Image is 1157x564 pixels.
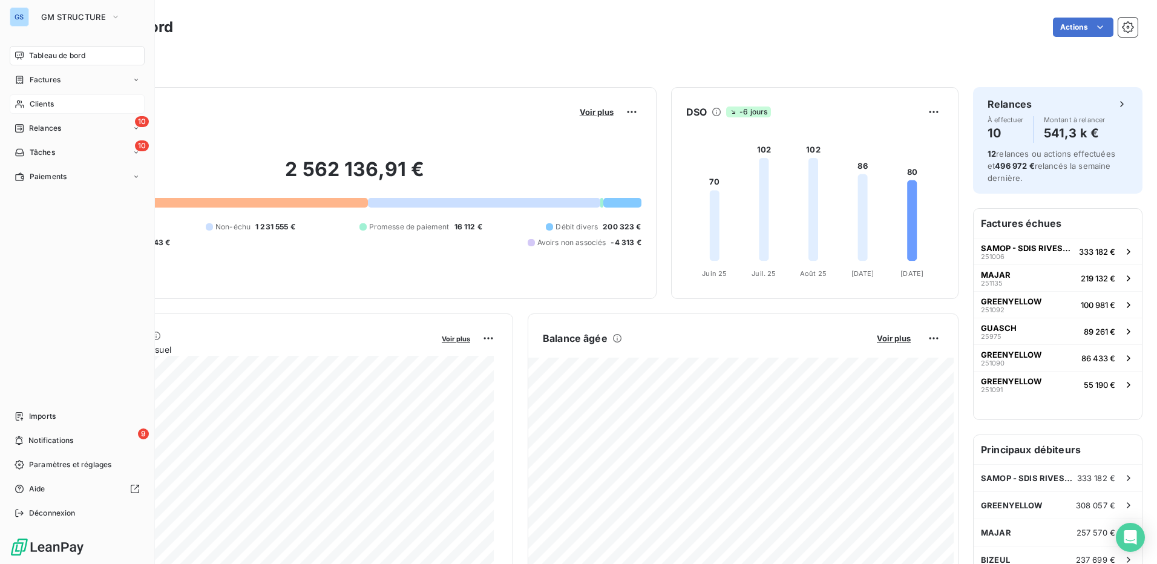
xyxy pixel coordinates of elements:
[988,123,1024,143] h4: 10
[1116,523,1145,552] div: Open Intercom Messenger
[68,157,641,194] h2: 2 562 136,91 €
[576,107,617,117] button: Voir plus
[974,238,1142,264] button: SAMOP - SDIS RIVESALTES251006333 182 €
[981,528,1011,537] span: MAJAR
[981,243,1074,253] span: SAMOP - SDIS RIVESALTES
[702,269,727,278] tspan: Juin 25
[30,99,54,110] span: Clients
[974,344,1142,371] button: GREENYELLOW25109086 433 €
[10,7,29,27] div: GS
[10,479,145,499] a: Aide
[1044,123,1106,143] h4: 541,3 k €
[1077,473,1115,483] span: 333 182 €
[981,297,1041,306] span: GREENYELLOW
[988,149,996,159] span: 12
[1053,18,1113,37] button: Actions
[988,149,1115,183] span: relances ou actions effectuées et relancés la semaine dernière.
[438,333,474,344] button: Voir plus
[988,116,1024,123] span: À effectuer
[981,323,1017,333] span: GUASCH
[215,221,251,232] span: Non-échu
[543,331,608,346] h6: Balance âgée
[29,459,111,470] span: Paramètres et réglages
[442,335,470,343] span: Voir plus
[726,107,771,117] span: -6 jours
[981,359,1005,367] span: 251090
[1044,116,1106,123] span: Montant à relancer
[851,269,874,278] tspan: [DATE]
[981,253,1005,260] span: 251006
[1076,500,1115,510] span: 308 057 €
[974,291,1142,318] button: GREENYELLOW251092100 981 €
[1084,327,1115,336] span: 89 261 €
[988,97,1032,111] h6: Relances
[686,105,707,119] h6: DSO
[10,537,85,557] img: Logo LeanPay
[981,270,1011,280] span: MAJAR
[752,269,776,278] tspan: Juil. 25
[611,237,641,248] span: -4 313 €
[981,500,1043,510] span: GREENYELLOW
[1084,380,1115,390] span: 55 190 €
[135,116,149,127] span: 10
[30,147,55,158] span: Tâches
[981,386,1003,393] span: 251091
[135,140,149,151] span: 10
[1081,353,1115,363] span: 86 433 €
[974,318,1142,344] button: GUASCH2597589 261 €
[974,435,1142,464] h6: Principaux débiteurs
[974,371,1142,398] button: GREENYELLOW25109155 190 €
[603,221,641,232] span: 200 323 €
[29,411,56,422] span: Imports
[1081,274,1115,283] span: 219 132 €
[29,508,76,519] span: Déconnexion
[41,12,106,22] span: GM STRUCTURE
[255,221,295,232] span: 1 231 555 €
[981,473,1077,483] span: SAMOP - SDIS RIVESALTES
[974,264,1142,291] button: MAJAR251135219 132 €
[537,237,606,248] span: Avoirs non associés
[995,161,1034,171] span: 496 972 €
[981,306,1005,313] span: 251092
[369,221,450,232] span: Promesse de paiement
[974,209,1142,238] h6: Factures échues
[900,269,923,278] tspan: [DATE]
[981,280,1003,287] span: 251135
[138,428,149,439] span: 9
[28,435,73,446] span: Notifications
[580,107,614,117] span: Voir plus
[68,343,433,356] span: Chiffre d'affaires mensuel
[981,350,1041,359] span: GREENYELLOW
[877,333,911,343] span: Voir plus
[454,221,482,232] span: 16 112 €
[29,123,61,134] span: Relances
[30,171,67,182] span: Paiements
[29,484,45,494] span: Aide
[981,376,1041,386] span: GREENYELLOW
[1081,300,1115,310] span: 100 981 €
[29,50,85,61] span: Tableau de bord
[1079,247,1115,257] span: 333 182 €
[873,333,914,344] button: Voir plus
[30,74,61,85] span: Factures
[1077,528,1115,537] span: 257 570 €
[556,221,598,232] span: Débit divers
[800,269,827,278] tspan: Août 25
[981,333,1001,340] span: 25975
